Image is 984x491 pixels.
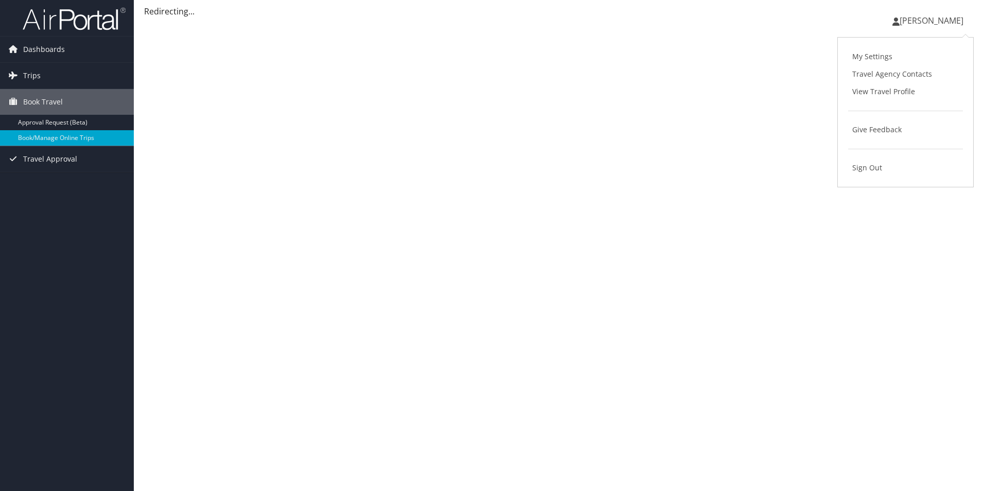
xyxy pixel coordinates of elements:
a: Sign Out [848,159,963,177]
span: Dashboards [23,37,65,62]
a: Travel Agency Contacts [848,65,963,83]
a: My Settings [848,48,963,65]
span: Book Travel [23,89,63,115]
span: Travel Approval [23,146,77,172]
span: [PERSON_NAME] [900,15,963,26]
a: View Travel Profile [848,83,963,100]
a: Give Feedback [848,121,963,138]
span: Trips [23,63,41,89]
img: airportal-logo.png [23,7,126,31]
a: [PERSON_NAME] [892,5,974,36]
div: Redirecting... [144,5,974,17]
